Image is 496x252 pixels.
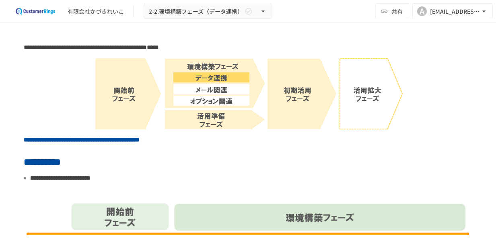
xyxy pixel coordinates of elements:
div: A [417,6,427,16]
button: 共有 [375,3,409,19]
div: [EMAIL_ADDRESS][DOMAIN_NAME] [430,6,480,16]
span: 2-2.環境構築フェーズ（データ連携） [149,6,243,16]
button: A[EMAIL_ADDRESS][DOMAIN_NAME] [412,3,493,19]
button: 2-2.環境構築フェーズ（データ連携） [144,4,272,19]
div: 有限会社かづきれいこ [68,7,124,16]
span: 共有 [391,7,403,16]
img: JFBTmeF0ZIOBnlhfCfiG8Lw1ngPF2H4WbqEvoNyolsu [93,56,403,131]
img: 2eEvPB0nRDFhy0583kMjGN2Zv6C2P7ZKCFl8C3CzR0M [10,5,61,18]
